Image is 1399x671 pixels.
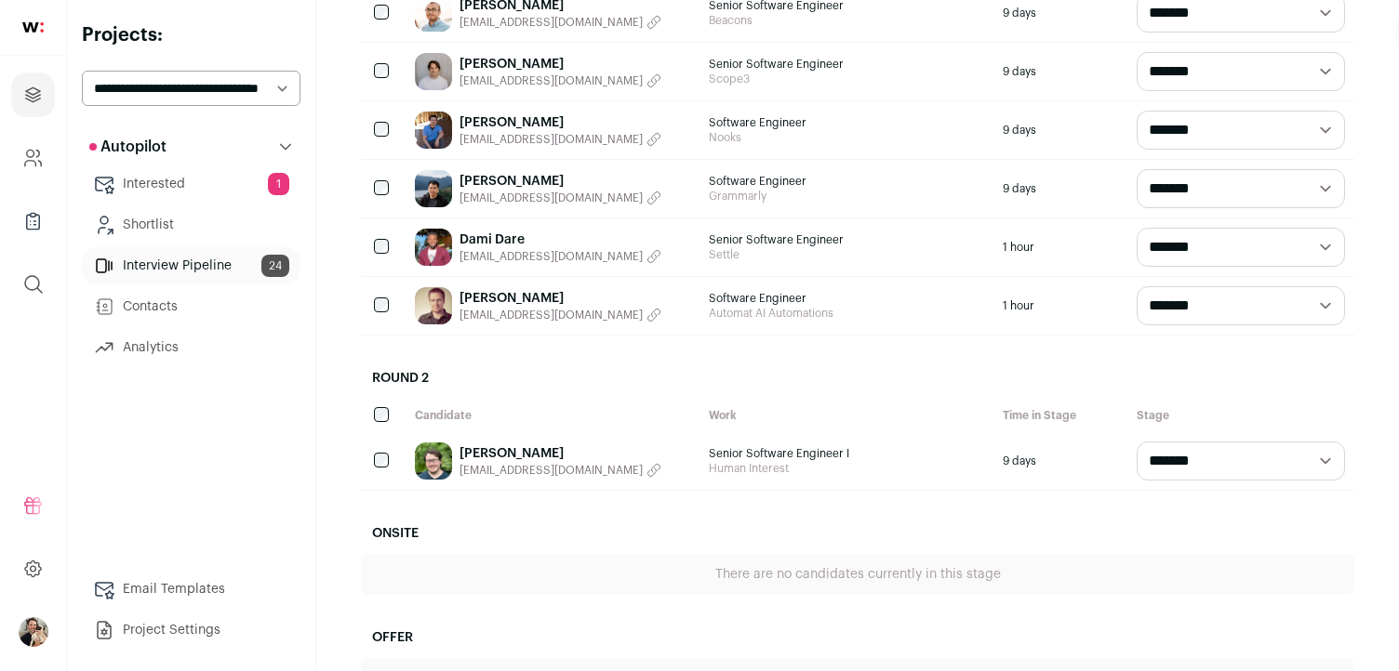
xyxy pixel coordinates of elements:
[82,329,300,366] a: Analytics
[415,170,452,207] img: 4b19faca9b023542e80ba2210e8bf7f49b3e3288dc7c83f0192ccf1d9bd6934c
[709,232,984,247] span: Senior Software Engineer
[460,463,643,478] span: [EMAIL_ADDRESS][DOMAIN_NAME]
[460,15,643,30] span: [EMAIL_ADDRESS][DOMAIN_NAME]
[415,229,452,266] img: 9a61c83deaff60f1199b60ce5e9d02a8efc41fba0361d6db3ca539c13c6d4954.jpg
[709,130,984,145] span: Nooks
[460,191,643,205] span: [EMAIL_ADDRESS][DOMAIN_NAME]
[82,128,300,165] button: Autopilot
[993,160,1127,217] div: 9 days
[11,72,55,117] a: Projects
[699,399,993,432] div: Work
[993,432,1127,490] div: 9 days
[460,191,661,205] button: [EMAIL_ADDRESS][DOMAIN_NAME]
[460,249,643,264] span: [EMAIL_ADDRESS][DOMAIN_NAME]
[406,399,699,432] div: Candidate
[361,617,1354,658] h2: Offer
[709,72,984,86] span: Scope3
[261,255,289,277] span: 24
[460,444,661,463] a: [PERSON_NAME]
[709,115,984,130] span: Software Engineer
[460,132,643,147] span: [EMAIL_ADDRESS][DOMAIN_NAME]
[82,612,300,649] a: Project Settings
[415,442,452,480] img: 30e402c2e8af78c3c1491d8c3115ccf3e0ce3d06d0a5d4a07341a591a4375e57
[11,136,55,180] a: Company and ATS Settings
[709,306,984,321] span: Automat AI Automations
[415,112,452,149] img: 897336cfb40511863ad8105a92cd812852aef82f7ace52fd77adb122539431bb.jpg
[709,446,984,461] span: Senior Software Engineer I
[19,617,48,647] img: 18356084-medium_jpg
[82,206,300,243] a: Shortlist
[460,249,661,264] button: [EMAIL_ADDRESS][DOMAIN_NAME]
[415,53,452,90] img: 421a07a0365d2bfb8cdc5b14c7c6566d2a64a0a5c44d92c4566ab642fe201e9a.jpg
[709,174,984,189] span: Software Engineer
[460,73,661,88] button: [EMAIL_ADDRESS][DOMAIN_NAME]
[460,15,661,30] button: [EMAIL_ADDRESS][DOMAIN_NAME]
[460,55,661,73] a: [PERSON_NAME]
[709,461,984,476] span: Human Interest
[709,57,984,72] span: Senior Software Engineer
[460,463,661,478] button: [EMAIL_ADDRESS][DOMAIN_NAME]
[993,399,1127,432] div: Time in Stage
[460,73,643,88] span: [EMAIL_ADDRESS][DOMAIN_NAME]
[460,308,661,322] button: [EMAIL_ADDRESS][DOMAIN_NAME]
[709,189,984,204] span: Grammarly
[82,288,300,325] a: Contacts
[361,358,1354,399] h2: Round 2
[11,199,55,243] a: Company Lists
[709,291,984,306] span: Software Engineer
[82,571,300,608] a: Email Templates
[993,101,1127,159] div: 9 days
[460,308,643,322] span: [EMAIL_ADDRESS][DOMAIN_NAME]
[460,289,661,308] a: [PERSON_NAME]
[709,13,984,28] span: Beacons
[993,218,1127,276] div: 1 hour
[82,165,300,203] a: Interested1
[1127,399,1354,432] div: Stage
[82,22,300,48] h2: Projects:
[709,247,984,262] span: Settle
[993,43,1127,100] div: 9 days
[993,277,1127,335] div: 1 hour
[268,173,289,195] span: 1
[19,617,48,647] button: Open dropdown
[22,22,44,33] img: wellfound-shorthand-0d5821cbd27db2630d0214b213865d53afaa358527fdda9d0ea32b1df1b89c2c.svg
[415,287,452,324] img: 61ad2a400eacf8f237ed9934bfa6761f88e8f54ebcfc975a34966b23b21c7f52
[89,136,167,158] p: Autopilot
[82,247,300,284] a: Interview Pipeline24
[460,230,661,249] a: Dami Dare
[361,513,1354,554] h2: Onsite
[460,113,661,132] a: [PERSON_NAME]
[460,132,661,147] button: [EMAIL_ADDRESS][DOMAIN_NAME]
[460,172,661,191] a: [PERSON_NAME]
[361,554,1354,595] div: There are no candidates currently in this stage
